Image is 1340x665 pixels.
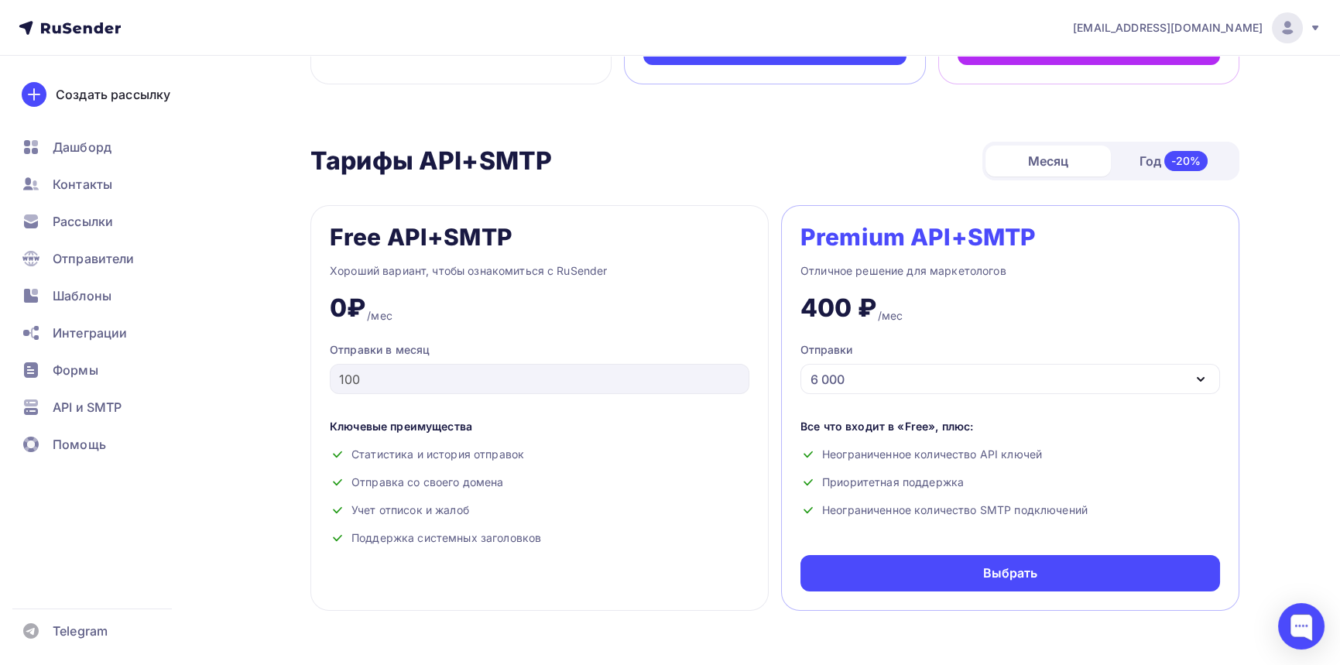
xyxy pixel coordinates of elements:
[330,475,749,490] div: Отправка со своего домена
[800,342,1220,394] button: Отправки 6 000
[985,146,1111,177] div: Месяц
[330,447,749,462] div: Статистика и история отправок
[800,225,1036,249] div: Premium API+SMTP
[1111,145,1236,177] div: Год
[878,308,903,324] div: /мес
[53,175,112,194] span: Контакты
[800,293,876,324] div: 400 ₽
[367,308,392,324] div: /мес
[330,502,749,518] div: Учет отписок и жалоб
[800,342,852,358] div: Отправки
[56,85,170,104] div: Создать рассылку
[1073,12,1321,43] a: [EMAIL_ADDRESS][DOMAIN_NAME]
[983,564,1038,582] div: Выбрать
[12,243,197,274] a: Отправители
[12,169,197,200] a: Контакты
[12,132,197,163] a: Дашборд
[800,475,1220,490] div: Приоритетная поддержка
[53,212,113,231] span: Рассылки
[330,262,749,280] div: Хороший вариант, чтобы ознакомиться с RuSender
[330,419,749,434] div: Ключевые преимущества
[800,447,1220,462] div: Неограниченное количество API ключей
[800,502,1220,518] div: Неограниченное количество SMTP подключений
[12,355,197,386] a: Формы
[53,398,122,416] span: API и SMTP
[330,342,749,358] div: Отправки в месяц
[53,324,127,342] span: Интеграции
[330,225,512,249] div: Free API+SMTP
[330,530,749,546] div: Поддержка системных заголовков
[12,280,197,311] a: Шаблоны
[800,419,1220,434] div: Все что входит в «Free», плюс:
[53,286,111,305] span: Шаблоны
[53,361,98,379] span: Формы
[1073,20,1263,36] span: [EMAIL_ADDRESS][DOMAIN_NAME]
[53,622,108,640] span: Telegram
[53,138,111,156] span: Дашборд
[800,262,1220,280] div: Отличное решение для маркетологов
[1164,151,1208,171] div: -20%
[12,206,197,237] a: Рассылки
[310,146,552,177] h2: Тарифы API+SMTP
[330,293,365,324] div: 0₽
[53,435,106,454] span: Помощь
[53,249,135,268] span: Отправители
[811,370,845,389] div: 6 000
